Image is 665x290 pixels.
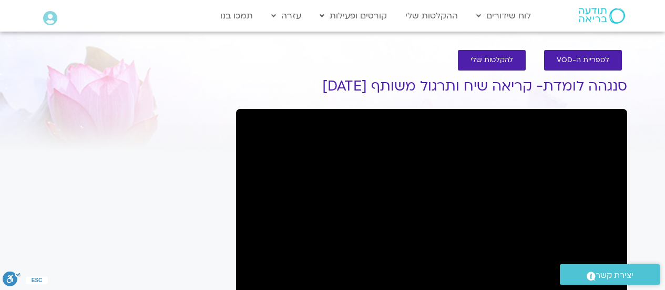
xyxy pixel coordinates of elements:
a: לוח שידורים [471,6,536,26]
img: תודעה בריאה [579,8,625,24]
span: לספריית ה-VOD [557,56,609,64]
a: ההקלטות שלי [400,6,463,26]
a: לספריית ה-VOD [544,50,622,71]
a: תמכו בנו [215,6,258,26]
a: עזרה [266,6,306,26]
a: יצירת קשר [560,264,660,285]
h1: סנגהה לומדת- קריאה שיח ותרגול משותף [DATE] [236,78,627,94]
a: קורסים ופעילות [314,6,392,26]
span: יצירת קשר [596,268,633,283]
a: להקלטות שלי [458,50,526,71]
span: להקלטות שלי [470,56,513,64]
